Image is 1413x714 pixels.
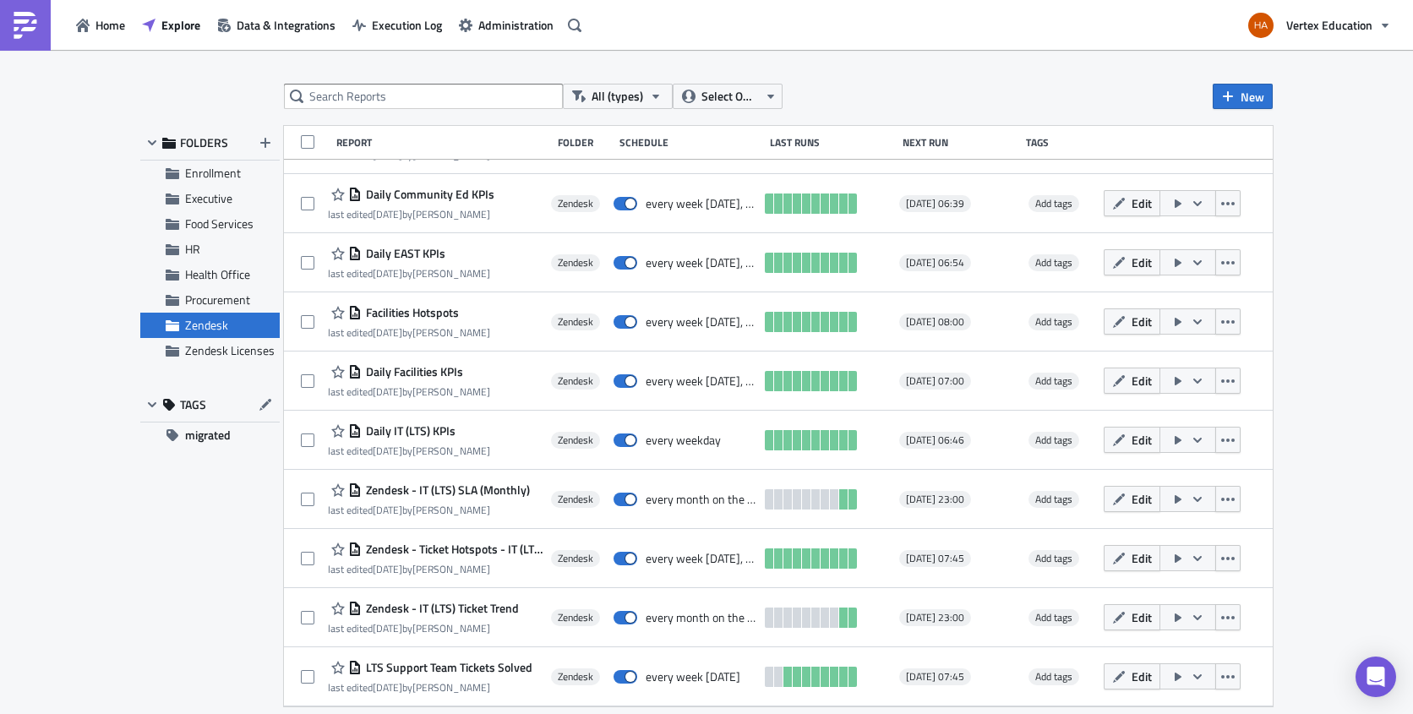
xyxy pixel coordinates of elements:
div: last edited by [PERSON_NAME] [328,267,490,280]
div: every week on Monday, Wednesday [646,255,757,270]
span: Food Services [185,215,254,232]
span: HR [185,240,200,258]
span: Zendesk [558,374,593,388]
span: Zendesk [185,316,228,334]
span: Zendesk - IT (LTS) SLA (Monthly) [362,482,530,498]
div: every month on the last [646,610,757,625]
div: last edited by [PERSON_NAME] [328,681,532,694]
div: last edited by [PERSON_NAME] [328,622,519,635]
span: Add tags [1028,313,1079,330]
button: Select Owner [673,84,783,109]
span: Home [95,16,125,34]
button: All (types) [563,84,673,109]
span: Zendesk [558,552,593,565]
img: PushMetrics [12,12,39,39]
span: Add tags [1028,254,1079,271]
div: last edited by [PERSON_NAME] [328,563,543,575]
span: Add tags [1028,491,1079,508]
div: every week on Monday, Wednesday [646,196,757,211]
span: Edit [1132,549,1152,567]
span: Zendesk [558,197,593,210]
button: Vertex Education [1238,7,1400,44]
span: Health Office [185,265,250,283]
div: last edited by [PERSON_NAME] [328,326,490,339]
button: Edit [1104,486,1160,512]
div: every week on Monday, Wednesday [646,373,757,389]
span: Edit [1132,608,1152,626]
div: Last Runs [770,136,894,149]
span: Zendesk [558,433,593,447]
button: Execution Log [344,12,450,38]
span: Zendesk Licenses [185,341,275,359]
span: Zendesk [558,670,593,684]
span: Add tags [1035,195,1072,211]
span: Edit [1132,490,1152,508]
span: Add tags [1035,313,1072,330]
span: [DATE] 06:39 [906,197,964,210]
span: Procurement [185,291,250,308]
span: migrated [185,422,231,448]
button: Edit [1104,368,1160,394]
span: [DATE] 07:45 [906,670,964,684]
button: Edit [1104,190,1160,216]
span: Daily IT (LTS) KPIs [362,423,456,439]
span: Executive [185,189,232,207]
span: [DATE] 07:00 [906,374,964,388]
span: New [1241,88,1264,106]
span: Add tags [1035,373,1072,389]
span: Add tags [1028,195,1079,212]
div: every week on Monday, Saturday [646,551,757,566]
span: Edit [1132,372,1152,390]
span: Add tags [1028,550,1079,567]
span: Zendesk - IT (LTS) Ticket Trend [362,601,519,616]
span: Add tags [1035,254,1072,270]
button: Data & Integrations [209,12,344,38]
span: Vertex Education [1286,16,1372,34]
button: Explore [134,12,209,38]
span: Execution Log [372,16,442,34]
div: last edited by [PERSON_NAME] [328,444,490,457]
span: Add tags [1028,668,1079,685]
button: Edit [1104,249,1160,275]
span: [DATE] 07:45 [906,552,964,565]
span: FOLDERS [180,135,228,150]
span: Daily Facilities KPIs [362,364,463,379]
time: 2025-08-05T15:48:25Z [373,324,402,341]
time: 2025-06-30T20:51:48Z [373,206,402,222]
input: Search Reports [284,84,563,109]
div: last edited by [PERSON_NAME] [328,208,494,221]
span: Add tags [1035,432,1072,448]
time: 2025-07-03T16:01:55Z [373,679,402,695]
button: Edit [1104,545,1160,571]
button: Edit [1104,663,1160,689]
span: Zendesk [558,256,593,270]
time: 2025-07-03T16:03:58Z [373,443,402,459]
button: Edit [1104,604,1160,630]
button: New [1213,84,1273,109]
time: 2025-07-03T16:14:54Z [373,265,402,281]
span: TAGS [180,397,206,412]
span: Add tags [1028,609,1079,626]
div: Open Intercom Messenger [1356,657,1396,697]
div: last edited by [PERSON_NAME] [328,504,530,516]
div: Next Run [903,136,1018,149]
span: Add tags [1028,432,1079,449]
img: Avatar [1247,11,1275,40]
button: Administration [450,12,562,38]
div: every weekday [646,433,721,448]
span: [DATE] 23:00 [906,611,964,624]
span: Add tags [1035,668,1072,684]
span: [DATE] 06:46 [906,433,964,447]
button: Edit [1104,427,1160,453]
span: Add tags [1035,550,1072,566]
button: Home [68,12,134,38]
div: Tags [1026,136,1097,149]
span: Edit [1132,668,1152,685]
span: Zendesk [558,611,593,624]
time: 2025-07-03T16:02:58Z [373,561,402,577]
span: Zendesk - Ticket Hotspots - IT (LTS) [362,542,543,557]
